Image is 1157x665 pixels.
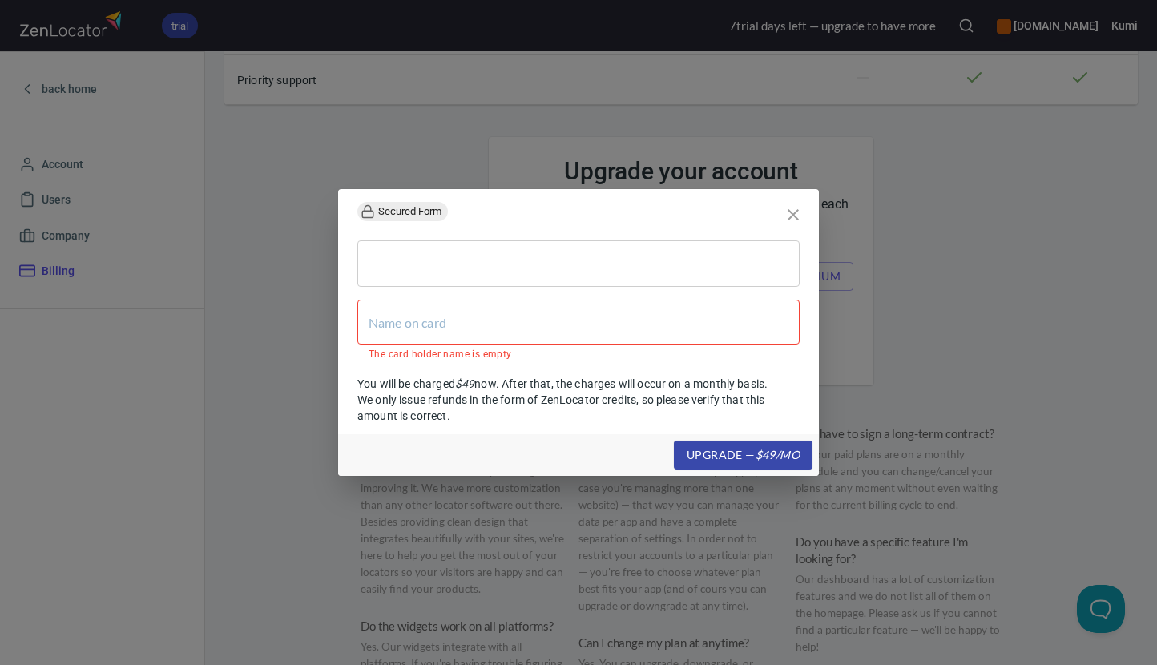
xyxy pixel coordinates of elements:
p: The card holder name is empty [369,347,800,363]
em: $ 49 /mo [756,445,800,465]
p: You will be charged now. After that, the charges will occur on a monthly basis. We only issue ref... [357,376,800,424]
span: Secured Form [372,203,448,220]
em: $ 49 [455,377,474,390]
input: Name on card [357,300,800,345]
button: close [774,195,812,234]
button: upgrade —$49/mo [674,441,812,470]
iframe: セキュアなカード支払い入力フレーム [369,256,788,271]
span: upgrade — [687,445,800,465]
